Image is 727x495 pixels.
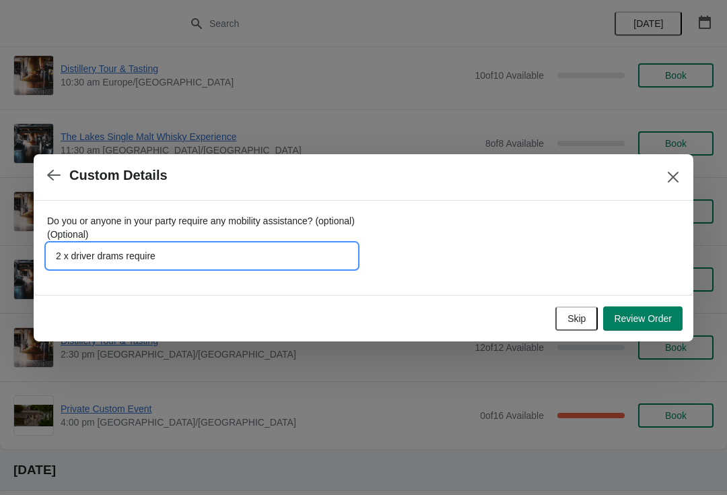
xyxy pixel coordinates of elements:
[555,306,598,331] button: Skip
[567,313,586,324] span: Skip
[47,214,357,241] label: Do you or anyone in your party require any mobility assistance? (optional) (Optional)
[603,306,683,331] button: Review Order
[661,165,685,189] button: Close
[69,168,168,183] h2: Custom Details
[614,313,672,324] span: Review Order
